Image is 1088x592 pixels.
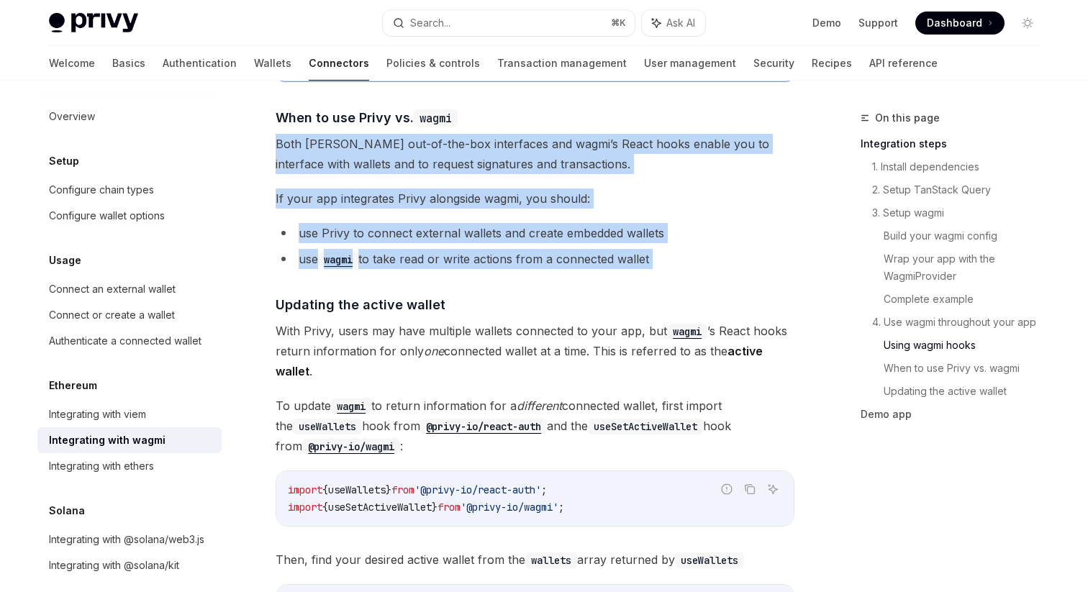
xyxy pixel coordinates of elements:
[525,552,577,568] code: wallets
[37,203,222,229] a: Configure wallet options
[753,46,794,81] a: Security
[276,550,794,570] span: Then, find your desired active wallet from the array returned by
[328,501,432,514] span: useSetActiveWallet
[49,306,175,324] div: Connect or create a wallet
[432,501,438,514] span: }
[37,552,222,578] a: Integrating with @solana/kit
[558,501,564,514] span: ;
[461,501,558,514] span: '@privy-io/wagmi'
[1016,12,1039,35] button: Toggle dark mode
[386,46,480,81] a: Policies & controls
[309,46,369,81] a: Connectors
[644,46,736,81] a: User management
[861,132,1051,155] a: Integration steps
[49,406,146,423] div: Integrating with viem
[872,311,1051,334] a: 4. Use wagmi throughout your app
[915,12,1005,35] a: Dashboard
[37,527,222,552] a: Integrating with @solana/web3.js
[276,223,794,243] li: use Privy to connect external wallets and create embedded wallets
[276,188,794,209] span: If your app integrates Privy alongside wagmi, you should:
[517,399,562,413] em: different
[49,152,79,170] h5: Setup
[37,177,222,203] a: Configure chain types
[497,46,627,81] a: Transaction management
[420,419,547,433] a: @privy-io/react-auth
[588,419,703,434] code: useSetActiveWallet
[611,17,626,29] span: ⌘ K
[717,480,736,498] button: Report incorrect code
[49,108,95,125] div: Overview
[37,427,222,453] a: Integrating with wagmi
[884,224,1051,247] a: Build your wagmi config
[276,396,794,456] span: To update to return information for a connected wallet, first import the hook from and the hook f...
[414,109,458,127] code: wagmi
[642,10,705,36] button: Ask AI
[37,328,222,354] a: Authenticate a connected wallet
[276,295,445,314] span: Updating the active wallet
[49,332,201,350] div: Authenticate a connected wallet
[302,439,400,453] a: @privy-io/wagmi
[858,16,898,30] a: Support
[49,557,179,574] div: Integrating with @solana/kit
[391,483,414,496] span: from
[884,357,1051,380] a: When to use Privy vs. wagmi
[740,480,759,498] button: Copy the contents from the code block
[331,399,371,413] a: wagmi
[884,247,1051,288] a: Wrap your app with the WagmiProvider
[322,501,328,514] span: {
[288,501,322,514] span: import
[288,483,322,496] span: import
[420,419,547,434] code: @privy-io/react-auth
[541,483,547,496] span: ;
[276,321,794,381] span: With Privy, users may have multiple wallets connected to your app, but ’s React hooks return info...
[318,252,358,266] a: wagmi
[884,288,1051,311] a: Complete example
[386,483,391,496] span: }
[410,14,450,32] div: Search...
[37,453,222,479] a: Integrating with ethers
[884,380,1051,403] a: Updating the active wallet
[163,46,237,81] a: Authentication
[49,432,166,449] div: Integrating with wagmi
[49,207,165,224] div: Configure wallet options
[875,109,940,127] span: On this page
[414,483,541,496] span: '@privy-io/react-auth'
[872,201,1051,224] a: 3. Setup wagmi
[49,252,81,269] h5: Usage
[328,483,386,496] span: useWallets
[49,13,138,33] img: light logo
[49,377,97,394] h5: Ethereum
[37,104,222,129] a: Overview
[276,108,458,127] span: When to use Privy vs.
[49,531,204,548] div: Integrating with @solana/web3.js
[424,344,444,358] em: one
[383,10,635,36] button: Search...⌘K
[37,302,222,328] a: Connect or create a wallet
[667,324,707,340] code: wagmi
[927,16,982,30] span: Dashboard
[812,16,841,30] a: Demo
[869,46,938,81] a: API reference
[37,276,222,302] a: Connect an external wallet
[49,46,95,81] a: Welcome
[763,480,782,498] button: Ask AI
[861,403,1051,426] a: Demo app
[49,457,154,475] div: Integrating with ethers
[49,181,154,199] div: Configure chain types
[254,46,291,81] a: Wallets
[331,399,371,414] code: wagmi
[884,334,1051,357] a: Using wagmi hooks
[276,249,794,269] li: use to take read or write actions from a connected wallet
[675,552,744,568] code: useWallets
[666,16,695,30] span: Ask AI
[276,344,763,378] strong: active wallet
[438,501,461,514] span: from
[872,155,1051,178] a: 1. Install dependencies
[49,502,85,519] h5: Solana
[322,483,328,496] span: {
[302,439,400,455] code: @privy-io/wagmi
[293,419,362,434] code: useWallets
[112,46,145,81] a: Basics
[812,46,852,81] a: Recipes
[872,178,1051,201] a: 2. Setup TanStack Query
